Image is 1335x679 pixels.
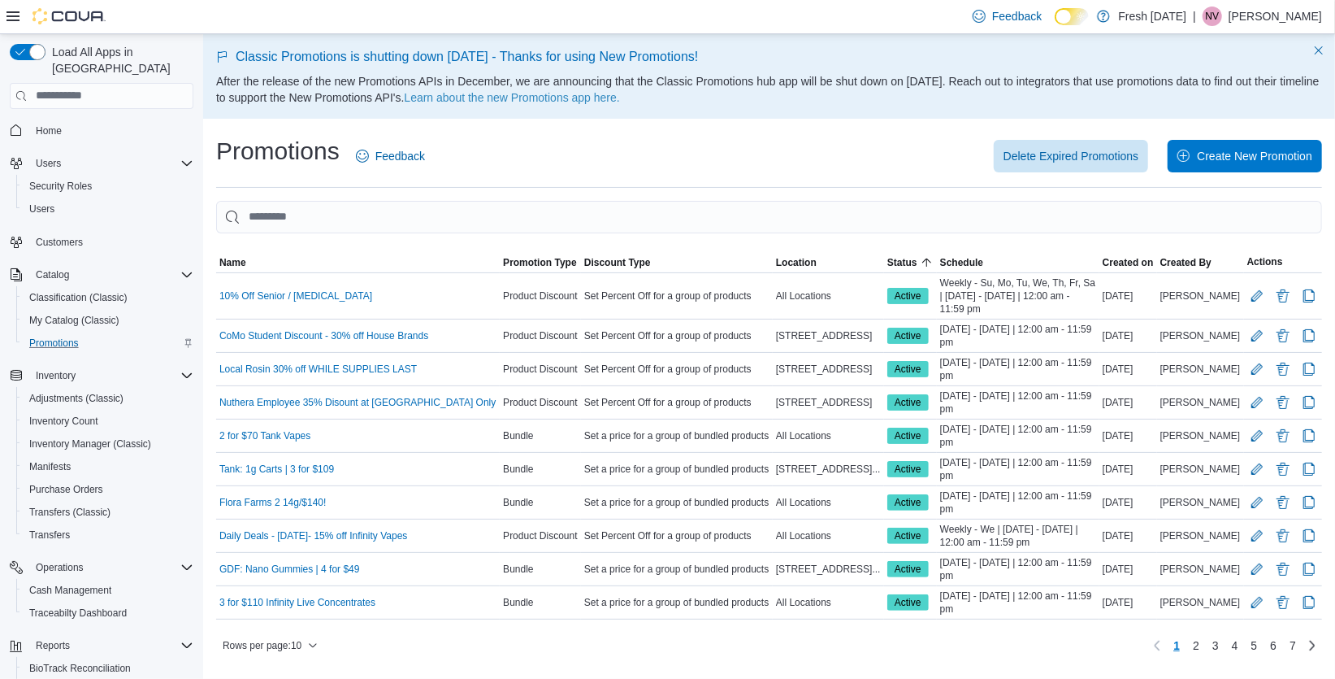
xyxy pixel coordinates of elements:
a: Nuthera Employee 35% Disount at [GEOGRAPHIC_DATA] Only [219,396,496,409]
a: Learn about the new Promotions app here. [404,91,619,104]
div: [DATE] [1099,593,1157,612]
span: Users [29,202,54,215]
span: Active [895,562,921,577]
p: Fresh [DATE] [1118,7,1186,26]
button: Catalog [3,263,200,286]
span: Active [887,594,929,611]
span: Feedback [375,148,425,164]
span: Rows per page : 10 [223,639,301,652]
span: 1 [1173,638,1180,654]
span: 6 [1270,638,1276,654]
button: Status [884,253,937,272]
button: Clone Promotion [1299,526,1319,546]
span: Active [895,362,921,376]
button: Clone Promotion [1299,593,1319,612]
span: [PERSON_NAME] [1160,463,1241,476]
span: Active [895,289,921,303]
button: Promotions [16,332,200,355]
span: Security Roles [23,176,193,196]
a: Users [23,199,61,219]
span: Active [887,561,929,577]
span: [STREET_ADDRESS] [776,363,873,376]
span: [PERSON_NAME] [1160,529,1241,542]
span: Bundle [503,463,533,476]
span: Security Roles [29,180,92,193]
span: Inventory Count [23,411,193,431]
a: 10% Off Senior / [MEDICAL_DATA] [219,289,372,303]
button: Operations [3,556,200,579]
span: Home [36,124,62,137]
span: Load All Apps in [GEOGRAPHIC_DATA] [46,44,193,76]
input: This is a search bar. As you type, the results lower in the page will automatically filter. [216,201,1322,233]
a: BioTrack Reconciliation [23,659,137,678]
span: [PERSON_NAME] [1160,363,1241,376]
div: Set Percent Off for a group of products [581,393,773,412]
span: Active [895,429,921,443]
button: My Catalog (Classic) [16,309,200,332]
button: Rows per page:10 [216,636,324,655]
button: Traceabilty Dashboard [16,602,200,625]
span: Catalog [36,268,69,281]
span: NV [1206,7,1220,26]
span: Dark Mode [1055,25,1055,26]
span: Created on [1103,256,1154,269]
button: Dismiss this callout [1309,41,1328,60]
span: [DATE] - [DATE] | 12:00 am - 11:59 pm [940,456,1096,482]
a: Inventory Count [23,411,105,431]
span: 7 [1289,638,1296,654]
button: Edit Promotion [1247,286,1267,306]
span: [PERSON_NAME] [1160,329,1241,342]
button: Security Roles [16,175,200,198]
span: Active [895,529,921,543]
a: Home [29,121,68,141]
nav: Pagination for table: [1147,633,1322,659]
span: Manifests [29,460,71,473]
span: Transfers (Classic) [23,503,193,522]
button: Delete Promotion [1273,426,1293,446]
button: Clone Promotion [1299,393,1319,412]
span: Reports [36,639,70,652]
span: Active [895,462,921,477]
button: Manifests [16,455,200,478]
p: After the release of the new Promotions APIs in December, we are announcing that the Classic Prom... [216,73,1322,106]
button: Home [3,119,200,142]
span: Operations [36,561,84,574]
span: Status [887,256,917,269]
input: Dark Mode [1055,8,1089,25]
span: Traceabilty Dashboard [29,607,127,620]
span: [DATE] - [DATE] | 12:00 am - 11:59 pm [940,590,1096,616]
span: Product Discount [503,289,577,303]
span: Active [895,595,921,610]
button: Catalog [29,265,76,285]
span: [PERSON_NAME] [1160,396,1241,409]
span: Created By [1160,256,1211,269]
span: Inventory Manager (Classic) [23,434,193,454]
button: Delete Promotion [1273,526,1293,546]
a: CoMo Student Discount - 30% off House Brands [219,329,428,342]
span: Purchase Orders [23,480,193,499]
span: Inventory Manager (Classic) [29,437,151,450]
span: Active [887,428,929,444]
span: Active [895,395,921,410]
a: Inventory Manager (Classic) [23,434,158,454]
a: Local Rosin 30% off WHILE SUPPLIES LAST [219,363,417,376]
button: Clone Promotion [1299,286,1319,306]
span: Users [29,154,193,173]
button: Edit Promotion [1247,559,1267,579]
span: Traceabilty Dashboard [23,603,193,623]
div: [DATE] [1099,459,1157,479]
button: Delete Promotion [1273,593,1293,612]
span: Adjustments (Classic) [23,389,193,408]
span: All Locations [776,529,831,542]
span: All Locations [776,596,831,609]
a: Daily Deals - [DATE]- 15% off Infinity Vapes [219,529,407,542]
button: Users [16,198,200,220]
button: Promotion Type [500,253,581,272]
span: 3 [1212,638,1219,654]
span: [STREET_ADDRESS]... [776,463,881,476]
button: Edit Promotion [1247,493,1267,512]
span: Create New Promotion [1197,148,1312,164]
button: Edit Promotion [1247,593,1267,612]
span: Active [887,288,929,304]
a: Transfers [23,525,76,545]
